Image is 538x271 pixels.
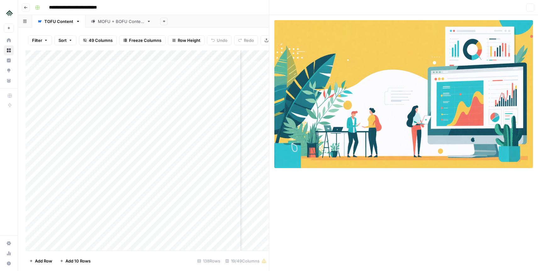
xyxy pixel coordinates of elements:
[4,5,14,21] button: Workspace: Uplisting
[178,37,200,43] span: Row Height
[119,35,165,45] button: Freeze Columns
[244,37,254,43] span: Redo
[44,18,73,25] div: TOFU Content
[4,35,14,45] a: Home
[79,35,117,45] button: 49 Columns
[65,258,91,264] span: Add 10 Rows
[56,256,94,266] button: Add 10 Rows
[168,35,205,45] button: Row Height
[89,37,113,43] span: 49 Columns
[274,20,533,168] img: Row/Cell
[98,18,144,25] div: MOFU + BOFU Content
[4,258,14,268] button: Help + Support
[4,45,14,55] a: Browse
[4,76,14,86] a: Your Data
[54,35,76,45] button: Sort
[28,35,52,45] button: Filter
[195,256,223,266] div: 138 Rows
[4,248,14,258] a: Usage
[223,256,269,266] div: 19/49 Columns
[32,15,86,28] a: TOFU Content
[86,15,156,28] a: MOFU + BOFU Content
[4,7,15,19] img: Uplisting Logo
[35,258,52,264] span: Add Row
[207,35,232,45] button: Undo
[4,55,14,65] a: Insights
[234,35,258,45] button: Redo
[129,37,161,43] span: Freeze Columns
[25,256,56,266] button: Add Row
[4,238,14,248] a: Settings
[59,37,67,43] span: Sort
[32,37,42,43] span: Filter
[4,65,14,76] a: Opportunities
[217,37,227,43] span: Undo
